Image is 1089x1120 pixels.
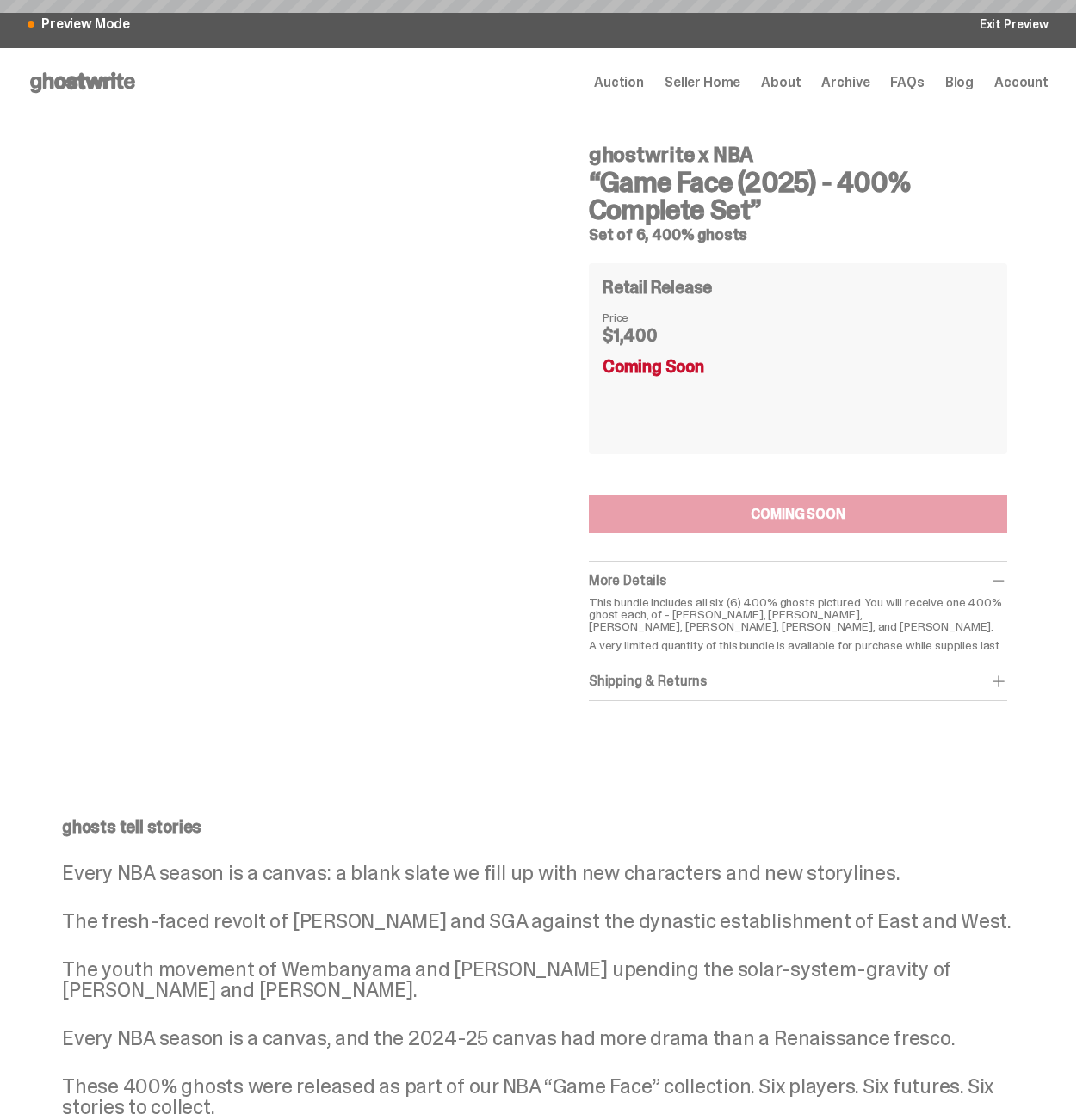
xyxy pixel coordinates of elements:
span: Preview Mode [41,17,130,31]
span: More Details [589,571,666,589]
a: Account [994,76,1049,89]
p: A very limited quantity of this bundle is available for purchase while supplies last. [589,639,1007,651]
p: This bundle includes all six (6) 400% ghosts pictured. You will receive one 400% ghost each, of -... [589,596,1007,632]
h3: “Game Face (2025) - 400% Complete Set” [589,169,1007,224]
h4: ghostwrite x NBA [589,145,1007,165]
div: COMING SOON [751,508,845,521]
dd: $1,400 [603,327,689,344]
a: Auction [594,76,644,89]
a: FAQs [890,76,924,89]
p: ghosts tell stories [62,818,1014,835]
div: Coming Soon [603,358,993,440]
p: The fresh-faced revolt of [PERSON_NAME] and SGA against the dynastic establishment of East and West. [62,911,1014,932]
a: Exit Preview [980,18,1049,30]
p: Every NBA season is a canvas: a blank slate we fill up with new characters and new storylines. [62,863,1014,883]
a: About [761,76,801,89]
p: These 400% ghosts were released as part of our NBA “Game Face” collection. Six players. Six futur... [62,1076,1014,1117]
h4: Retail Release [603,279,712,296]
button: COMING SOON [589,495,1007,533]
a: Blog [945,76,974,89]
h5: Set of 6, 400% ghosts [589,227,1007,243]
a: Seller Home [665,76,740,89]
a: Archive [821,76,869,89]
p: Every NBA season is a canvas, and the 2024-25 canvas had more drama than a Renaissance fresco. [62,1028,1014,1049]
dt: Price [603,311,689,323]
div: Shipping & Returns [589,673,1007,690]
p: The youth movement of Wembanyama and [PERSON_NAME] upending the solar-system-gravity of [PERSON_N... [62,959,1014,1000]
